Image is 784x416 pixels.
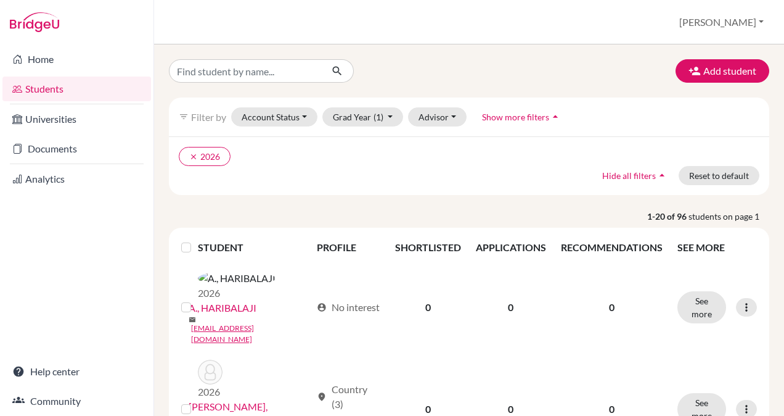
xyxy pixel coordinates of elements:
[189,152,198,161] i: clear
[676,59,769,83] button: Add student
[472,107,572,127] button: Show more filtersarrow_drop_up
[602,170,656,181] span: Hide all filters
[670,233,764,262] th: SEE MORE
[549,110,561,123] i: arrow_drop_up
[189,301,256,315] a: A., HARIBALAJI
[2,136,151,161] a: Documents
[2,77,151,101] a: Students
[468,262,553,352] td: 0
[2,107,151,131] a: Universities
[679,166,759,185] button: Reset to default
[179,112,189,122] i: filter_list
[592,166,679,185] button: Hide all filtersarrow_drop_up
[468,233,553,262] th: APPLICATIONS
[10,12,59,32] img: Bridge-U
[2,389,151,414] a: Community
[374,112,383,122] span: (1)
[309,233,388,262] th: PROFILE
[388,262,468,352] td: 0
[553,233,670,262] th: RECOMMENDATIONS
[198,360,223,385] img: AARUSH REDDY, LANKALA
[198,286,276,301] p: 2026
[317,382,380,412] div: Country (3)
[2,167,151,191] a: Analytics
[198,385,223,399] p: 2026
[317,392,327,402] span: location_on
[317,300,380,315] div: No interest
[231,107,317,127] button: Account Status
[322,107,404,127] button: Grad Year(1)
[677,291,726,323] button: See more
[317,302,327,312] span: account_circle
[408,107,467,127] button: Advisor
[388,233,468,262] th: SHORTLISTED
[2,359,151,384] a: Help center
[198,271,276,286] img: A., HARIBALAJI
[482,112,549,122] span: Show more filters
[198,233,309,262] th: STUDENT
[674,10,769,34] button: [PERSON_NAME]
[179,147,231,166] button: clear2026
[656,169,668,181] i: arrow_drop_up
[169,59,322,83] input: Find student by name...
[189,316,196,323] span: mail
[191,323,311,345] a: [EMAIL_ADDRESS][DOMAIN_NAME]
[191,111,226,123] span: Filter by
[561,300,663,315] p: 0
[647,210,688,223] strong: 1-20 of 96
[688,210,769,223] span: students on page 1
[2,47,151,72] a: Home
